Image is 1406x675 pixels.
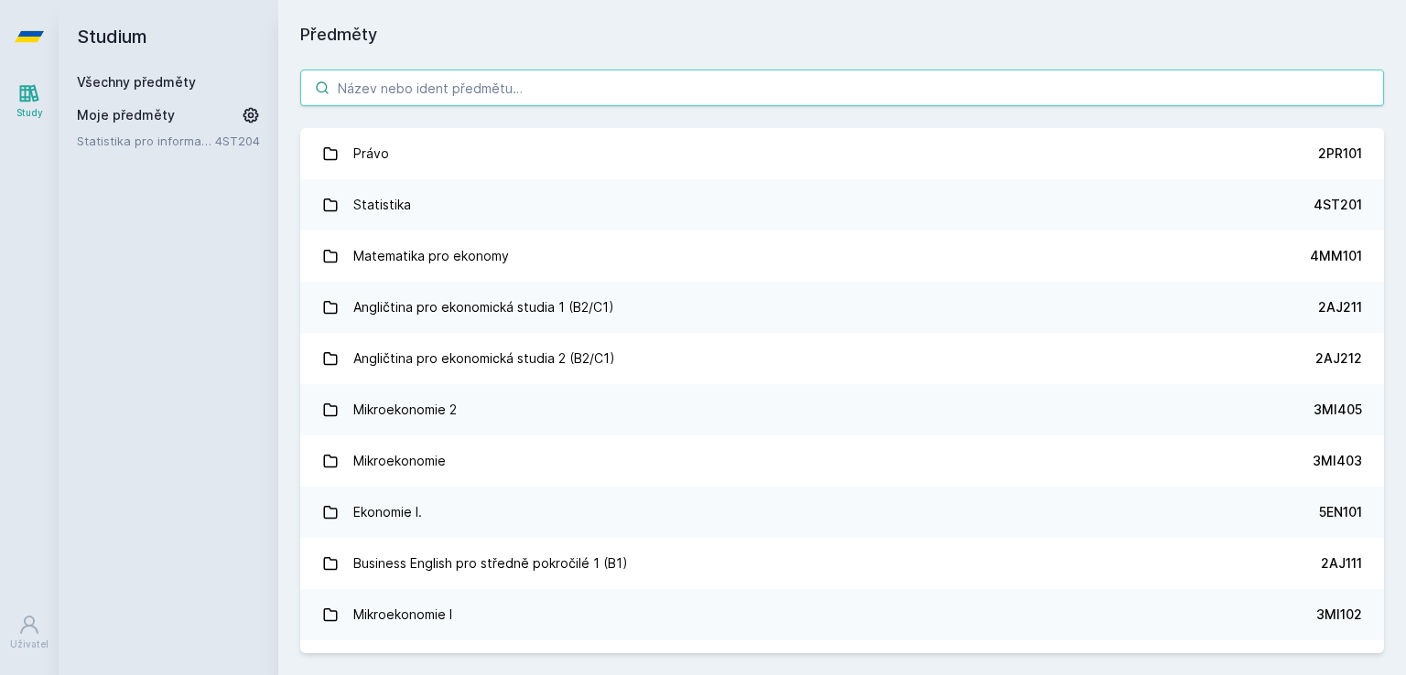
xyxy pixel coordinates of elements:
a: Mikroekonomie I 3MI102 [300,589,1384,640]
div: 4MM101 [1310,247,1362,265]
a: Matematika pro ekonomy 4MM101 [300,230,1384,282]
div: 3MI405 [1314,401,1362,419]
div: 2AJ212 [1315,349,1362,368]
div: Statistika [353,187,411,223]
div: 2PR101 [1318,145,1362,163]
h1: Předměty [300,22,1384,48]
div: Matematika pro ekonomy [353,238,509,274]
div: Angličtina pro ekonomická studia 2 (B2/C1) [353,340,615,377]
div: Mikroekonomie 2 [353,391,457,428]
a: Study [4,73,55,129]
div: Uživatel [10,637,49,651]
div: Study [16,106,43,120]
div: Angličtina pro ekonomická studia 1 (B2/C1) [353,289,614,326]
input: Název nebo ident předmětu… [300,70,1384,106]
a: Mikroekonomie 2 3MI405 [300,384,1384,435]
div: Mikroekonomie [353,443,446,479]
a: Statistika 4ST201 [300,179,1384,230]
div: Právo [353,135,389,172]
a: Angličtina pro ekonomická studia 2 (B2/C1) 2AJ212 [300,333,1384,384]
div: 2AJ211 [1318,298,1362,316]
div: 2AJ111 [1321,554,1362,573]
a: Uživatel [4,605,55,660]
span: Moje předměty [77,106,175,124]
div: 3MI403 [1313,452,1362,470]
a: Všechny předměty [77,74,196,90]
a: Business English pro středně pokročilé 1 (B1) 2AJ111 [300,538,1384,589]
div: 3MI102 [1316,605,1362,624]
div: 4ST201 [1314,196,1362,214]
a: Ekonomie I. 5EN101 [300,487,1384,538]
a: Právo 2PR101 [300,128,1384,179]
div: 5EN101 [1319,503,1362,521]
a: 4ST204 [215,134,260,148]
a: Angličtina pro ekonomická studia 1 (B2/C1) 2AJ211 [300,282,1384,333]
div: Mikroekonomie I [353,596,452,633]
a: Mikroekonomie 3MI403 [300,435,1384,487]
div: Business English pro středně pokročilé 1 (B1) [353,545,628,582]
div: Ekonomie I. [353,494,422,530]
a: Statistika pro informatiky [77,132,215,150]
